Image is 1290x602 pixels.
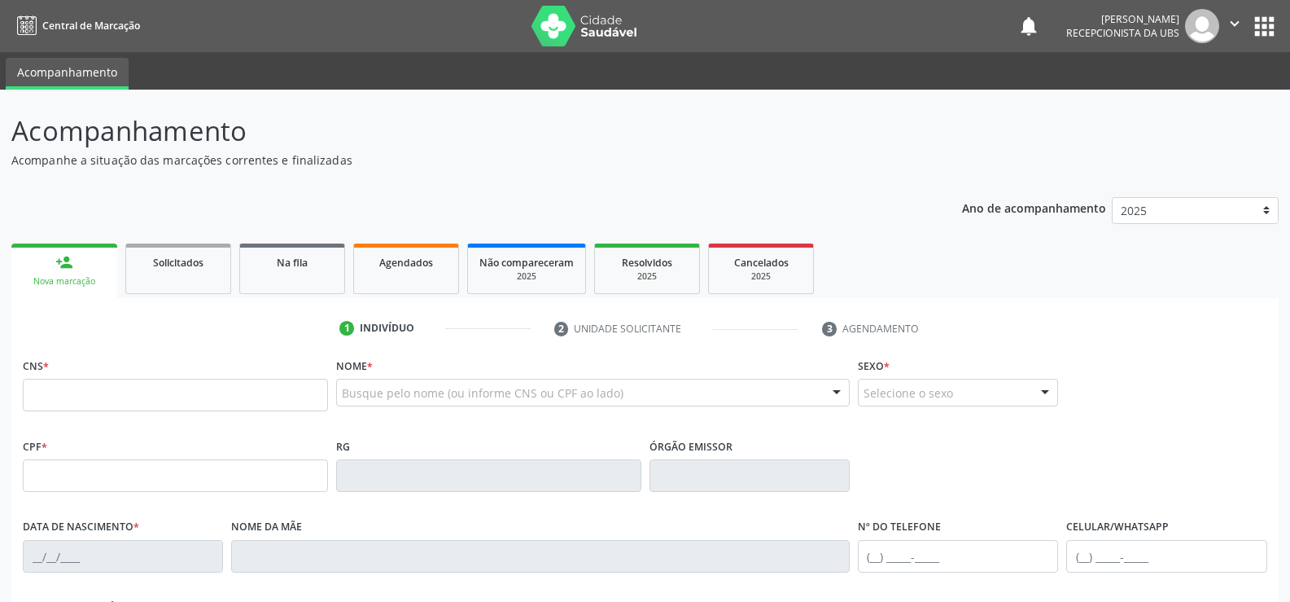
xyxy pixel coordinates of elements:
input: (__) _____-_____ [1066,540,1266,573]
label: Nome [336,354,373,379]
input: __/__/____ [23,540,223,573]
span: Recepcionista da UBS [1066,26,1179,40]
button: notifications [1017,15,1040,37]
div: 1 [339,321,354,336]
div: 2025 [720,270,802,283]
img: img [1185,9,1219,43]
a: Central de Marcação [11,12,140,39]
label: Sexo [858,354,890,379]
div: 2025 [606,270,688,283]
span: Resolvidos [622,256,672,270]
label: Nº do Telefone [858,515,941,540]
div: [PERSON_NAME] [1066,12,1179,26]
span: Solicitados [153,256,203,270]
p: Acompanhe a situação das marcações correntes e finalizadas [11,152,899,169]
button: apps [1250,12,1279,41]
span: Na fila [277,256,308,270]
label: CNS [23,354,49,379]
div: person_add [55,253,73,271]
input: (__) _____-_____ [858,540,1058,573]
a: Acompanhamento [6,58,129,90]
label: Nome da mãe [231,515,302,540]
span: Não compareceram [479,256,574,270]
label: Celular/WhatsApp [1066,515,1169,540]
p: Ano de acompanhamento [962,197,1106,218]
p: Acompanhamento [11,111,899,152]
span: Busque pelo nome (ou informe CNS ou CPF ao lado) [342,384,623,402]
label: Data de nascimento [23,515,139,540]
div: Nova marcação [23,275,106,288]
button:  [1219,9,1250,43]
span: Selecione o sexo [864,384,953,402]
div: 2025 [479,270,574,283]
span: Central de Marcação [42,19,140,33]
label: Órgão emissor [649,434,732,459]
i:  [1226,15,1244,33]
span: Cancelados [734,256,789,270]
span: Agendados [379,256,433,270]
div: Indivíduo [360,321,414,336]
label: RG [336,434,350,459]
label: CPF [23,434,47,459]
